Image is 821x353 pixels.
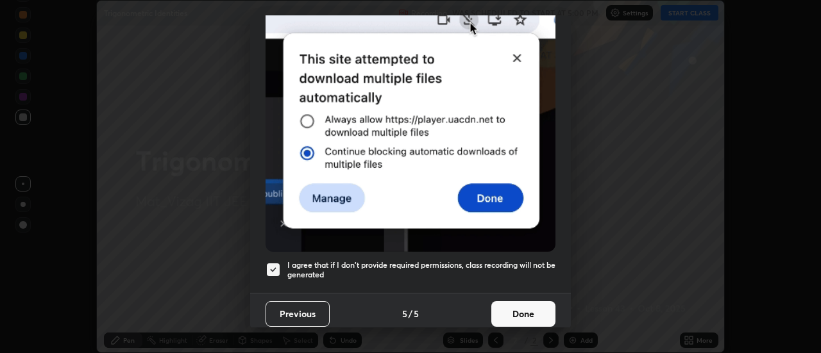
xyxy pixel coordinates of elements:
h4: 5 [414,307,419,320]
h4: / [409,307,412,320]
h4: 5 [402,307,407,320]
h5: I agree that if I don't provide required permissions, class recording will not be generated [287,260,555,280]
button: Done [491,301,555,327]
button: Previous [266,301,330,327]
